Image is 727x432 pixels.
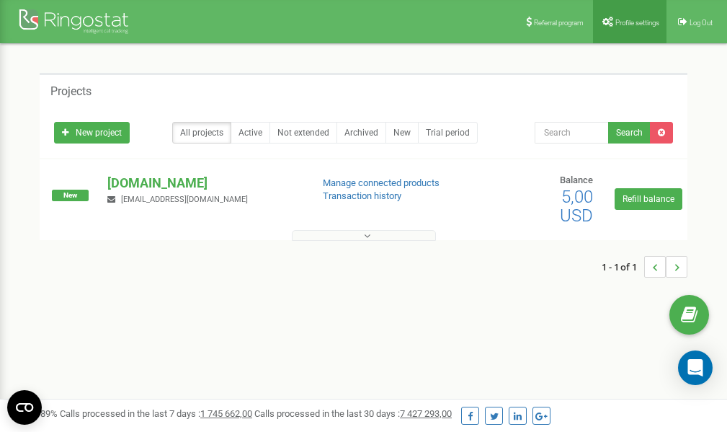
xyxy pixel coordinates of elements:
span: 1 - 1 of 1 [602,256,644,278]
u: 1 745 662,00 [200,408,252,419]
span: [EMAIL_ADDRESS][DOMAIN_NAME] [121,195,248,204]
p: [DOMAIN_NAME] [107,174,299,193]
input: Search [535,122,609,144]
span: Log Out [690,19,713,27]
u: 7 427 293,00 [400,408,452,419]
a: Refill balance [615,188,682,210]
a: Manage connected products [323,177,440,188]
a: New project [54,122,130,144]
span: Calls processed in the last 30 days : [254,408,452,419]
span: New [52,190,89,201]
div: Open Intercom Messenger [678,351,713,385]
h5: Projects [50,85,92,98]
a: New [385,122,419,144]
span: Balance [560,175,593,185]
a: Transaction history [323,190,401,201]
nav: ... [602,242,687,292]
a: Trial period [418,122,478,144]
button: Open CMP widget [7,390,42,425]
span: Profile settings [615,19,659,27]
span: Calls processed in the last 7 days : [60,408,252,419]
a: All projects [172,122,231,144]
span: Referral program [534,19,584,27]
span: 5,00 USD [560,187,593,226]
a: Archived [336,122,386,144]
button: Search [608,122,651,144]
a: Active [231,122,270,144]
a: Not extended [269,122,337,144]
